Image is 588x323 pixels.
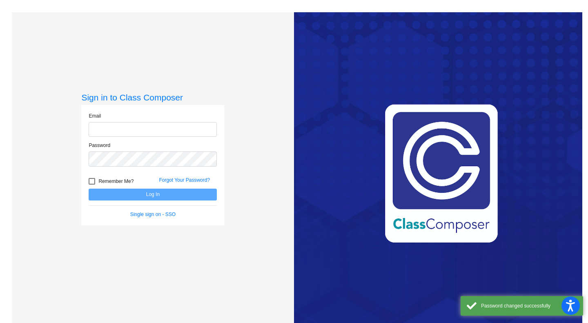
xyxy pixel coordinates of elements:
a: Forgot Your Password? [159,177,210,183]
h3: Sign in to Class Composer [81,92,224,102]
label: Password [89,142,110,149]
label: Email [89,112,101,120]
div: Password changed successfully [481,302,577,310]
button: Log In [89,189,217,200]
a: Single sign on - SSO [130,212,176,217]
span: Remember Me? [98,176,134,186]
